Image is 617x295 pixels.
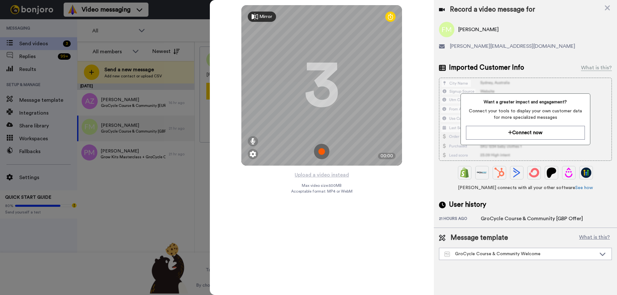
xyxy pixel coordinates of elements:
[302,183,342,188] span: Max video size: 500 MB
[449,200,486,210] span: User history
[304,61,339,109] div: 3
[581,168,591,178] img: GoHighLevel
[293,171,351,179] button: Upload a video instead
[444,252,450,257] img: Message-temps.svg
[466,108,585,121] span: Connect your tools to display your own customer data for more specialized messages
[439,216,481,222] div: 21 hours ago
[250,151,256,157] img: ic_gear.svg
[460,168,470,178] img: Shopify
[546,168,557,178] img: Patreon
[444,251,596,257] div: GroCycle Course & Community Welcome
[450,42,575,50] span: [PERSON_NAME][EMAIL_ADDRESS][DOMAIN_NAME]
[291,189,353,194] span: Acceptable format: MP4 or WebM
[439,185,612,191] span: [PERSON_NAME] connects with all your other software
[529,168,539,178] img: ConvertKit
[466,99,585,105] span: Want a greater impact and engagement?
[575,186,593,190] a: See how
[512,168,522,178] img: ActiveCampaign
[494,168,505,178] img: Hubspot
[481,215,583,222] div: GroCycle Course & Community [GBP Offer]
[564,168,574,178] img: Drip
[577,233,612,243] button: What is this?
[449,63,524,73] span: Imported Customer Info
[466,126,585,140] button: Connect now
[378,153,396,159] div: 00:00
[477,168,487,178] img: Ontraport
[451,233,508,243] span: Message template
[314,144,329,159] img: ic_record_start.svg
[581,64,612,72] div: What is this?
